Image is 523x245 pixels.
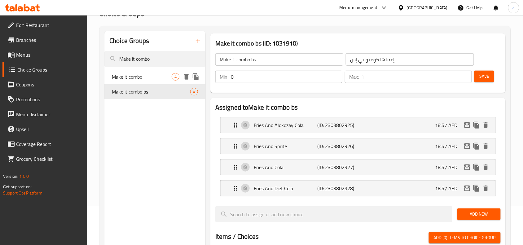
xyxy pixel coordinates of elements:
button: Add (0) items to choice group [429,232,501,243]
span: Edit Restaurant [16,21,82,29]
p: Fries And Sprite [254,142,317,150]
p: (ID: 2303802926) [317,142,360,150]
div: Menu-management [340,4,378,11]
p: Max: [349,73,359,81]
button: Save [474,71,494,82]
span: Make it combo [112,73,172,81]
span: Menu disclaimer [16,111,82,118]
a: Menus [2,47,87,62]
button: delete [481,163,490,172]
li: Expand [215,157,501,178]
h2: Items / Choices [215,232,259,241]
p: 18.57 AED [435,142,463,150]
span: Promotions [16,96,82,103]
button: edit [463,184,472,193]
div: Choices [172,73,179,81]
button: delete [182,72,191,81]
p: Fries And Diet Cola [254,185,317,192]
li: Expand [215,178,501,199]
span: Add New [462,210,496,218]
a: Edit Restaurant [2,18,87,33]
button: Add New [457,208,501,220]
a: Branches [2,33,87,47]
button: edit [463,142,472,151]
h3: Make it combo bs (ID: 1031910) [215,38,501,48]
span: Branches [16,36,82,44]
a: Coupons [2,77,87,92]
h2: Choice Groups [109,36,149,46]
div: Expand [221,117,495,133]
span: Save [479,72,489,80]
div: Expand [221,181,495,196]
span: Upsell [16,125,82,133]
p: Fries And Cola [254,164,317,171]
input: search [104,51,205,67]
a: Support.OpsPlatform [3,189,42,197]
span: Coupons [16,81,82,88]
button: edit [463,120,472,130]
button: delete [481,120,490,130]
a: Menu disclaimer [2,107,87,122]
span: Menus [16,51,82,59]
span: 1.0.0 [19,172,29,180]
button: duplicate [472,184,481,193]
button: edit [463,163,472,172]
p: (ID: 2303802927) [317,164,360,171]
a: Choice Groups [2,62,87,77]
button: delete [481,184,490,193]
span: 4 [191,89,198,95]
button: duplicate [472,120,481,130]
p: 18.57 AED [435,185,463,192]
span: Version: [3,172,18,180]
button: delete [481,142,490,151]
button: duplicate [191,72,200,81]
li: Expand [215,115,501,136]
p: 18.57 AED [435,164,463,171]
span: Choice Groups [17,66,82,73]
h2: Assigned to Make it combo bs [215,103,501,112]
span: a [512,4,515,11]
input: search [215,206,452,222]
span: Make it combo bs [112,88,190,95]
p: (ID: 2303802928) [317,185,360,192]
div: Make it combo bs4 [104,84,205,99]
span: Add (0) items to choice group [434,234,496,242]
a: Promotions [2,92,87,107]
p: 18.57 AED [435,121,463,129]
button: duplicate [472,163,481,172]
span: Coverage Report [16,140,82,148]
div: Expand [221,160,495,175]
p: (ID: 2303802925) [317,121,360,129]
a: Grocery Checklist [2,151,87,166]
span: Get support on: [3,183,32,191]
div: Expand [221,138,495,154]
li: Expand [215,136,501,157]
span: Grocery Checklist [16,155,82,163]
div: [GEOGRAPHIC_DATA] [407,4,448,11]
a: Coverage Report [2,137,87,151]
p: Fries And Alokozay Cola [254,121,317,129]
button: duplicate [472,142,481,151]
span: 4 [172,74,179,80]
div: Make it combo4deleteduplicate [104,69,205,84]
a: Upsell [2,122,87,137]
p: Min: [220,73,228,81]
